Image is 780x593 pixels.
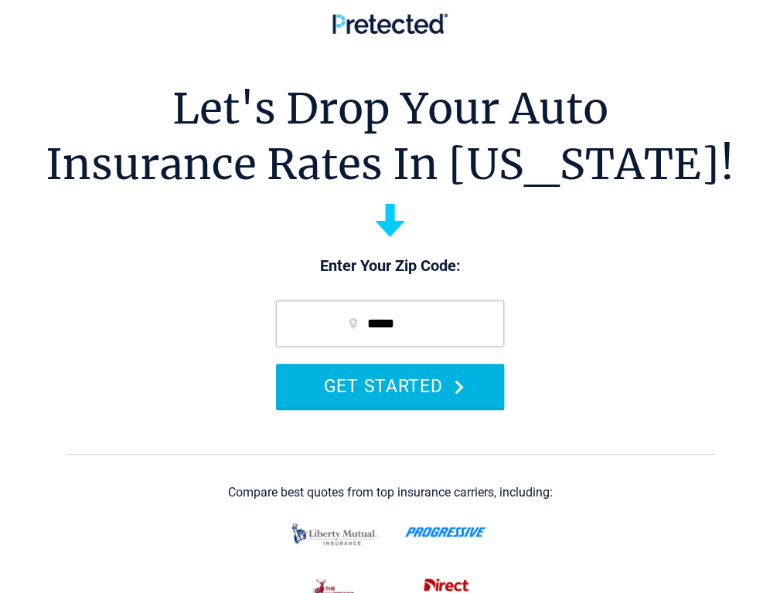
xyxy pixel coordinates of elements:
img: progressive [405,527,488,537]
button: GET STARTED [276,364,504,408]
div: Compare best quotes from top insurance carriers, including: [228,486,553,500]
input: zip code [276,300,504,347]
p: Enter Your Zip Code: [261,256,519,277]
img: liberty [288,516,381,553]
h1: Let's Drop Your Auto Insurance Rates In [US_STATE]! [46,81,734,192]
img: Pretected Logo [332,13,448,34]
